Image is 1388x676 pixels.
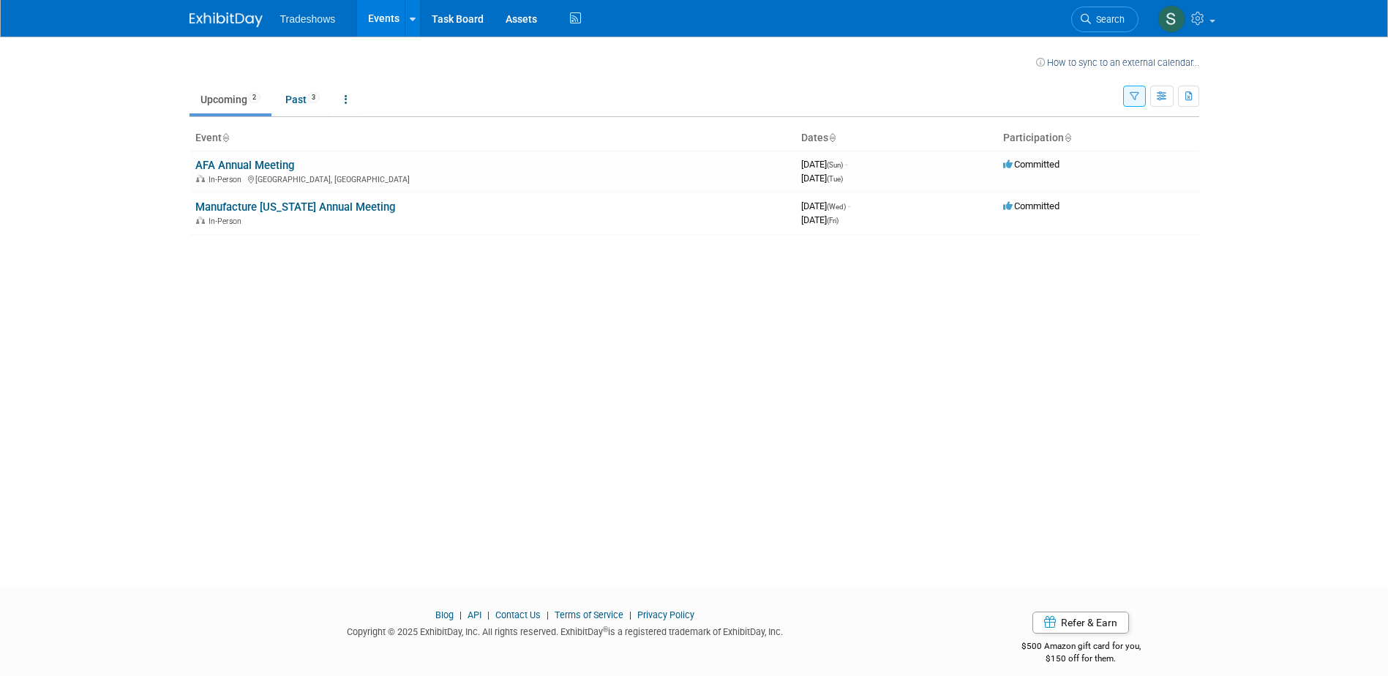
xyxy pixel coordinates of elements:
[196,175,205,182] img: In-Person Event
[543,609,552,620] span: |
[827,161,843,169] span: (Sun)
[801,173,843,184] span: [DATE]
[456,609,465,620] span: |
[827,217,839,225] span: (Fri)
[222,132,229,143] a: Sort by Event Name
[963,653,1199,665] div: $150 off for them.
[195,173,789,184] div: [GEOGRAPHIC_DATA], [GEOGRAPHIC_DATA]
[848,200,850,211] span: -
[801,159,847,170] span: [DATE]
[1036,57,1199,68] a: How to sync to an external calendar...
[1158,5,1185,33] img: Scott Peterson
[1003,200,1059,211] span: Committed
[828,132,836,143] a: Sort by Start Date
[795,126,997,151] th: Dates
[801,200,850,211] span: [DATE]
[190,622,942,639] div: Copyright © 2025 ExhibitDay, Inc. All rights reserved. ExhibitDay is a registered trademark of Ex...
[484,609,493,620] span: |
[209,175,246,184] span: In-Person
[555,609,623,620] a: Terms of Service
[827,203,846,211] span: (Wed)
[1064,132,1071,143] a: Sort by Participation Type
[801,214,839,225] span: [DATE]
[963,631,1199,664] div: $500 Amazon gift card for you,
[1091,14,1125,25] span: Search
[196,217,205,224] img: In-Person Event
[190,86,271,113] a: Upcoming2
[248,92,260,103] span: 2
[468,609,481,620] a: API
[1032,612,1129,634] a: Refer & Earn
[827,175,843,183] span: (Tue)
[274,86,331,113] a: Past3
[603,626,608,634] sup: ®
[626,609,635,620] span: |
[495,609,541,620] a: Contact Us
[307,92,320,103] span: 3
[280,13,336,25] span: Tradeshows
[209,217,246,226] span: In-Person
[190,12,263,27] img: ExhibitDay
[195,159,294,172] a: AFA Annual Meeting
[190,126,795,151] th: Event
[195,200,395,214] a: Manufacture [US_STATE] Annual Meeting
[1003,159,1059,170] span: Committed
[637,609,694,620] a: Privacy Policy
[435,609,454,620] a: Blog
[997,126,1199,151] th: Participation
[1071,7,1138,32] a: Search
[845,159,847,170] span: -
